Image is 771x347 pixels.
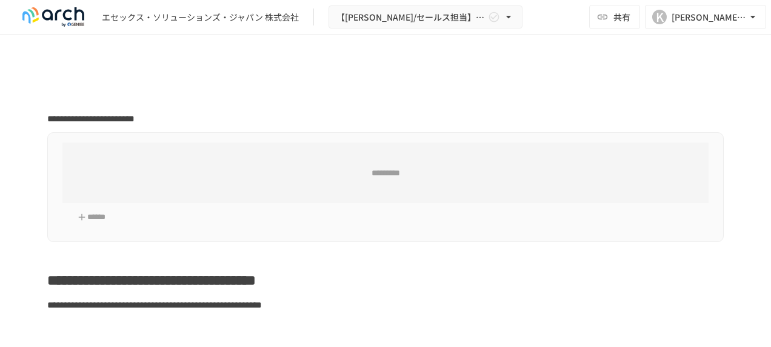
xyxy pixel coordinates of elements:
[102,11,299,24] div: エセックス・ソリューションズ・ジャパン 株式会社
[672,10,747,25] div: [PERSON_NAME][EMAIL_ADDRESS][DOMAIN_NAME]
[15,7,92,27] img: logo-default@2x-9cf2c760.svg
[645,5,766,29] button: K[PERSON_NAME][EMAIL_ADDRESS][DOMAIN_NAME]
[589,5,640,29] button: 共有
[329,5,522,29] button: 【[PERSON_NAME]/セールス担当】エセックス・ソリューションズ・ジャパン株式会社様_初期設定サポート
[336,10,486,25] span: 【[PERSON_NAME]/セールス担当】エセックス・ソリューションズ・ジャパン株式会社様_初期設定サポート
[652,10,667,24] div: K
[613,10,630,24] span: 共有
